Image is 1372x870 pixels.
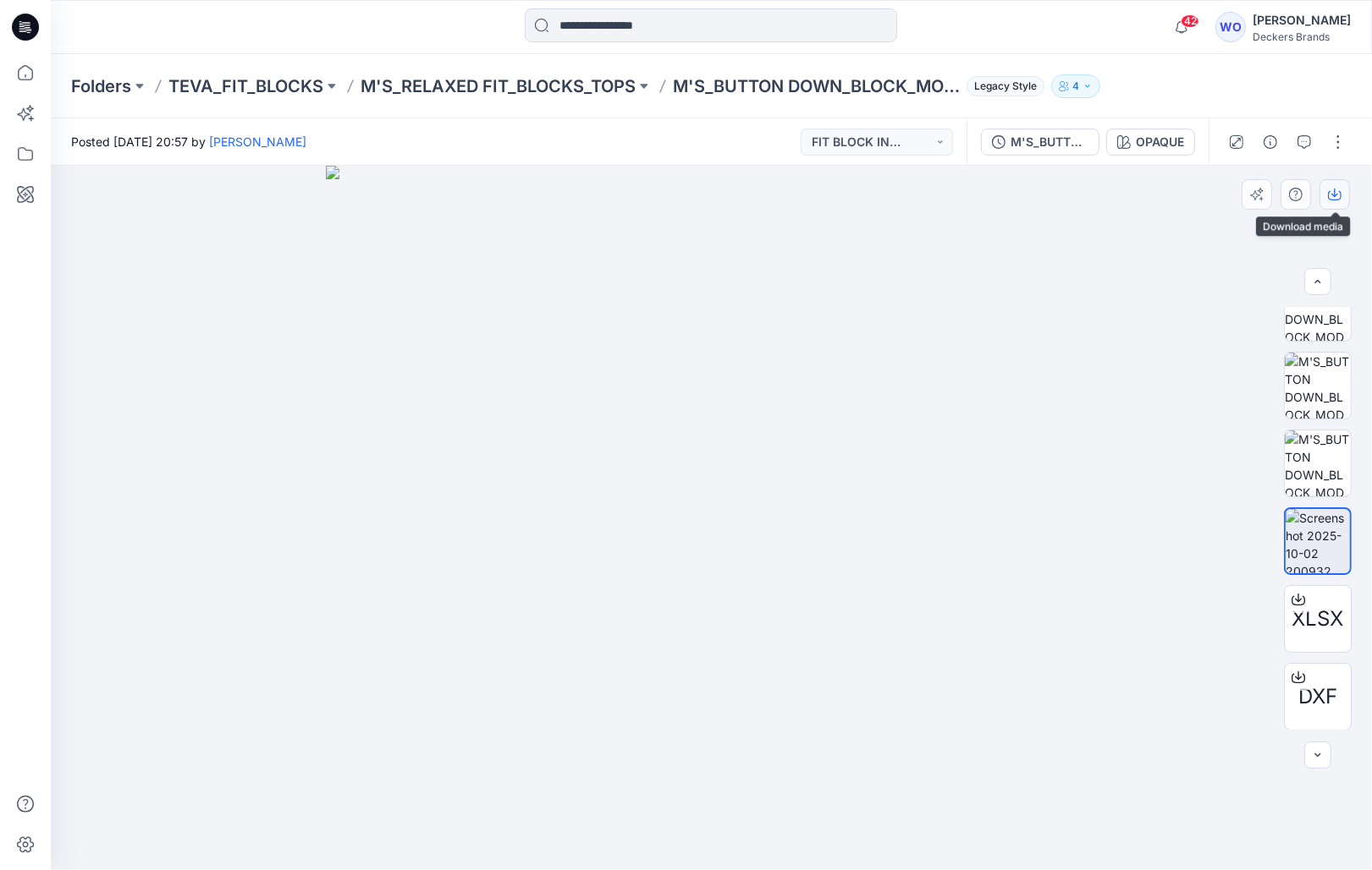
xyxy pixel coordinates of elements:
a: M'S_RELAXED FIT_BLOCKS_TOPS [361,74,636,98]
span: 42 [1181,14,1199,28]
img: M'S_BUTTON DOWN_BLOCK_MODULE_OPAQUE_Back_Block_top [1285,430,1351,496]
div: OPAQUE [1136,133,1184,151]
span: Posted [DATE] 20:57 by [71,133,306,150]
button: Legacy Style [960,74,1044,98]
img: M'S_BUTTON DOWN_BLOCK_MODULE_OPAQUE_Side_Block_top [1285,353,1351,419]
span: Legacy Style [967,76,1044,96]
button: M'S_BUTTON DOWN_BLOCK_MODULE [981,129,1099,156]
div: [PERSON_NAME] [1253,10,1351,30]
a: Folders [71,74,131,98]
img: M'S_BUTTON DOWN_BLOCK_MODULE_OPAQUE_Front_Block_Top [1285,275,1351,341]
span: XLSX [1292,604,1344,634]
button: 4 [1051,74,1100,98]
div: WO [1215,12,1246,42]
img: eyJhbGciOiJIUzI1NiIsImtpZCI6IjAiLCJzbHQiOiJzZXMiLCJ0eXAiOiJKV1QifQ.eyJkYXRhIjp7InR5cGUiOiJzdG9yYW... [326,166,1098,870]
p: M'S_BUTTON DOWN_BLOCK_MODULE [673,74,960,98]
div: Deckers Brands [1253,30,1351,43]
a: TEVA_FIT_BLOCKS [168,74,323,98]
a: [PERSON_NAME] [209,134,306,149]
p: 4 [1072,77,1079,96]
button: Details [1257,129,1284,156]
img: Screenshot 2025-10-02 200932 [1286,509,1350,573]
button: OPAQUE [1106,129,1195,156]
span: DXF [1298,681,1337,712]
div: M'S_BUTTON DOWN_BLOCK_MODULE [1011,133,1088,151]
